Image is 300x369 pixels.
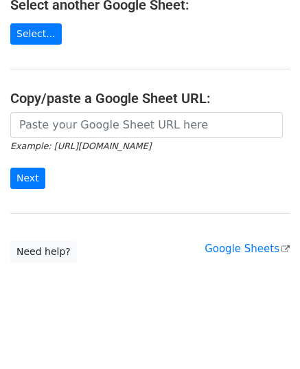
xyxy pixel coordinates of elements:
a: Select... [10,23,62,45]
a: Google Sheets [205,243,290,255]
iframe: Chat Widget [231,303,300,369]
input: Paste your Google Sheet URL here [10,112,283,138]
h4: Copy/paste a Google Sheet URL: [10,90,290,107]
small: Example: [URL][DOMAIN_NAME] [10,141,151,151]
a: Need help? [10,241,77,262]
input: Next [10,168,45,189]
